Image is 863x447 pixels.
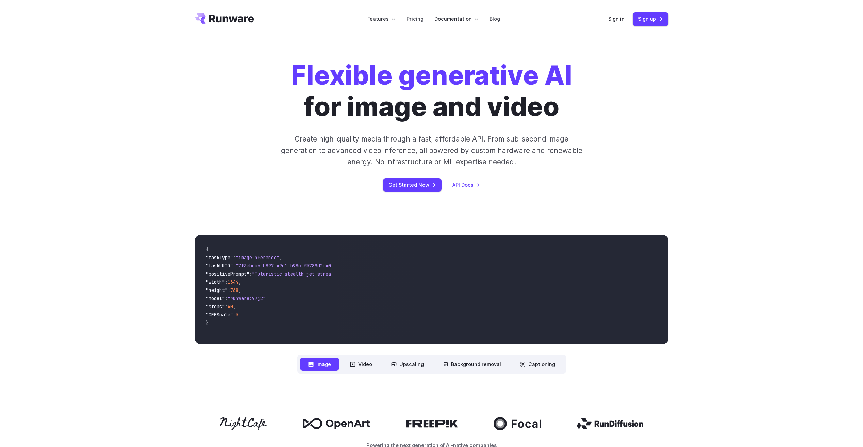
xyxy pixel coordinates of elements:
[233,312,236,318] span: :
[452,181,480,189] a: API Docs
[238,287,241,293] span: ,
[225,279,228,285] span: :
[252,271,500,277] span: "Futuristic stealth jet streaking through a neon-lit cityscape with glowing purple exhaust"
[206,263,233,269] span: "taskUUID"
[236,312,238,318] span: 5
[228,287,230,293] span: :
[236,263,339,269] span: "7f3ebcb6-b897-49e1-b98c-f5789d2d40d7"
[608,15,625,23] a: Sign in
[435,358,509,371] button: Background removal
[367,15,396,23] label: Features
[233,303,236,310] span: ,
[228,295,266,301] span: "runware:97@2"
[228,303,233,310] span: 40
[206,295,225,301] span: "model"
[228,279,238,285] span: 1344
[230,287,238,293] span: 768
[512,358,563,371] button: Captioning
[291,60,572,122] h1: for image and video
[206,287,228,293] span: "height"
[279,254,282,261] span: ,
[342,358,380,371] button: Video
[206,320,209,326] span: }
[225,295,228,301] span: :
[206,279,225,285] span: "width"
[206,303,225,310] span: "steps"
[489,15,500,23] a: Blog
[434,15,479,23] label: Documentation
[206,254,233,261] span: "taskType"
[291,60,572,91] strong: Flexible generative AI
[280,133,583,167] p: Create high-quality media through a fast, affordable API. From sub-second image generation to adv...
[225,303,228,310] span: :
[233,263,236,269] span: :
[206,246,209,252] span: {
[383,178,442,192] a: Get Started Now
[383,358,432,371] button: Upscaling
[238,279,241,285] span: ,
[406,15,424,23] a: Pricing
[206,312,233,318] span: "CFGScale"
[195,13,254,24] a: Go to /
[300,358,339,371] button: Image
[206,271,249,277] span: "positivePrompt"
[236,254,279,261] span: "imageInference"
[249,271,252,277] span: :
[633,12,668,26] a: Sign up
[233,254,236,261] span: :
[266,295,268,301] span: ,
